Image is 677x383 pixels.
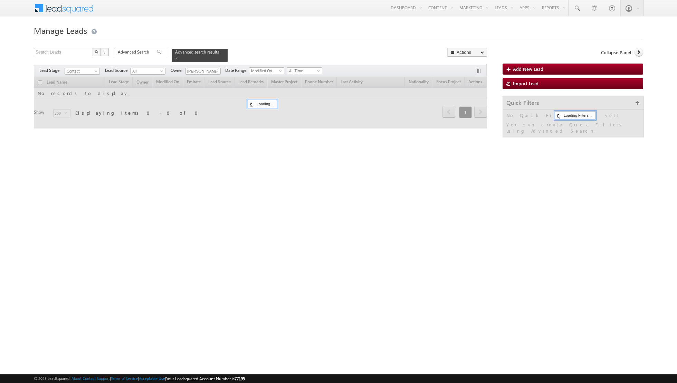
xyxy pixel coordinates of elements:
span: Your Leadsquared Account Number is [166,376,245,381]
a: Terms of Service [111,376,138,381]
img: Search [95,50,98,54]
a: Acceptable Use [139,376,165,381]
span: © 2025 LeadSquared | | | | | [34,375,245,382]
a: Modified On [249,67,284,74]
span: Lead Stage [39,67,65,74]
a: Contact Support [83,376,110,381]
div: Loading... [248,100,277,108]
span: Import Lead [513,80,538,86]
span: ? [103,49,106,55]
span: Advanced search results [175,49,219,55]
span: Manage Leads [34,25,87,36]
a: Show All Items [211,68,220,75]
div: Loading Filters... [555,111,595,119]
span: Lead Source [105,67,130,74]
a: All [130,68,165,75]
span: All [131,68,163,74]
a: All Time [287,67,322,74]
span: All Time [287,68,320,74]
a: About [71,376,82,381]
button: Actions [447,48,487,57]
span: 77195 [235,376,245,381]
span: Owner [171,67,185,74]
a: Contact [65,68,100,75]
span: Collapse Panel [601,49,631,56]
span: Contact [65,68,98,74]
span: Add New Lead [513,66,543,72]
span: Modified On [249,68,282,74]
span: Date Range [225,67,249,74]
input: Type to Search [185,68,221,75]
button: ? [101,48,109,56]
span: Advanced Search [118,49,151,55]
